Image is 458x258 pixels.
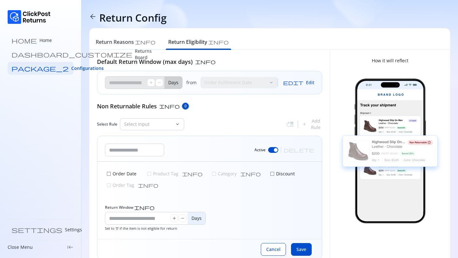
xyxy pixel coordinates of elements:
[172,216,177,221] span: add
[135,39,156,44] span: info
[240,171,261,176] span: info
[105,169,138,178] button: Order Date
[372,58,408,64] p: How it will reflect
[135,48,152,61] p: Returns Board
[283,80,303,85] span: edit
[11,65,69,71] span: package_2
[275,171,295,177] p: Discount
[283,76,314,89] button: Edit
[97,102,157,110] h5: Non Returnable Rules
[105,205,155,210] label: Return Window
[11,51,132,58] span: dashboard_customize
[111,171,136,177] p: Order Date
[175,122,180,127] span: keyboard_arrow_down
[268,169,296,178] button: Discount
[8,244,73,250] div: Close Menukeyboard_tab_rtl
[188,212,205,224] p: Days
[152,171,178,177] p: Product Tag
[11,37,37,44] span: home
[306,79,314,86] span: Edit
[105,226,177,231] span: Set to '0' if the item is not eligible for return
[254,147,266,153] span: Active
[208,39,229,44] span: info
[145,169,180,178] button: Product Tag
[105,181,135,190] button: Order Tag
[168,38,207,46] h6: Return Eligibility
[106,171,111,176] span: check_box_outline_blank
[67,244,73,250] span: keyboard_tab_rtl
[291,243,312,256] button: Save
[99,11,167,24] h4: Return Config
[159,104,180,109] span: info
[89,13,97,20] span: arrow_back
[261,243,286,256] button: Cancel
[8,244,33,250] p: Close Menu
[184,104,187,109] span: 0
[134,205,155,210] span: info
[96,38,134,46] h6: Return Reasons
[8,34,73,47] a: home Home
[97,58,193,66] h5: Default Return Window (max days)
[8,62,73,75] a: package_2 Configurations
[182,171,203,176] span: info
[195,59,216,64] span: info
[296,246,306,253] span: Save
[11,227,62,233] span: settings
[124,121,172,127] p: Select Input
[8,10,51,24] img: Logo
[111,182,134,188] p: Order Tag
[338,71,442,230] img: return-image
[210,169,238,178] button: Category
[186,79,197,86] p: from
[180,216,185,221] span: remove
[8,48,73,61] a: dashboard_customize Returns Board
[71,65,104,71] span: Configurations
[217,171,237,177] p: Category
[97,122,117,127] span: Select Rule
[39,37,52,44] p: Home
[164,77,182,89] p: Days
[204,79,267,86] p: Order Fulfillment Date
[138,183,158,188] span: info
[266,246,281,253] span: Cancel
[8,223,73,236] a: settings Settings
[270,171,275,176] span: check_box_outline_blank
[65,227,82,233] p: Settings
